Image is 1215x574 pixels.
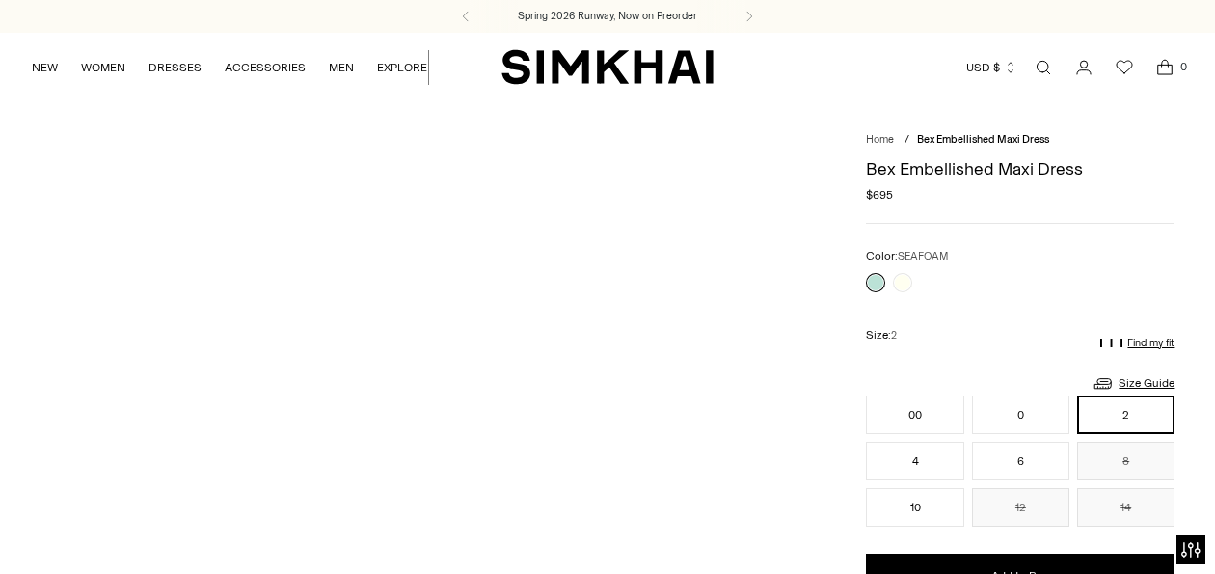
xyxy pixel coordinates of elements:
[866,442,963,480] button: 4
[966,46,1017,89] button: USD $
[1105,48,1144,87] a: Wishlist
[1174,58,1192,75] span: 0
[972,396,1069,434] button: 0
[866,186,893,204] span: $695
[972,488,1069,527] button: 12
[866,247,948,265] label: Color:
[904,132,909,149] div: /
[866,326,897,344] label: Size:
[148,46,202,89] a: DRESSES
[866,396,963,434] button: 00
[501,48,714,86] a: SIMKHAI
[1077,488,1174,527] button: 14
[1077,442,1174,480] button: 8
[898,250,948,262] span: SEAFOAM
[866,133,894,146] a: Home
[1146,48,1184,87] a: Open cart modal
[225,46,306,89] a: ACCESSORIES
[32,46,58,89] a: NEW
[866,160,1174,178] h1: Bex Embellished Maxi Dress
[866,132,1174,149] nav: breadcrumbs
[81,46,125,89] a: WOMEN
[329,46,354,89] a: MEN
[1065,48,1103,87] a: Go to the account page
[917,133,1049,146] span: Bex Embellished Maxi Dress
[891,329,897,342] span: 2
[1077,396,1174,434] button: 2
[1092,371,1174,396] a: Size Guide
[377,46,427,89] a: EXPLORE
[972,442,1069,480] button: 6
[866,488,963,527] button: 10
[1024,48,1063,87] a: Open search modal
